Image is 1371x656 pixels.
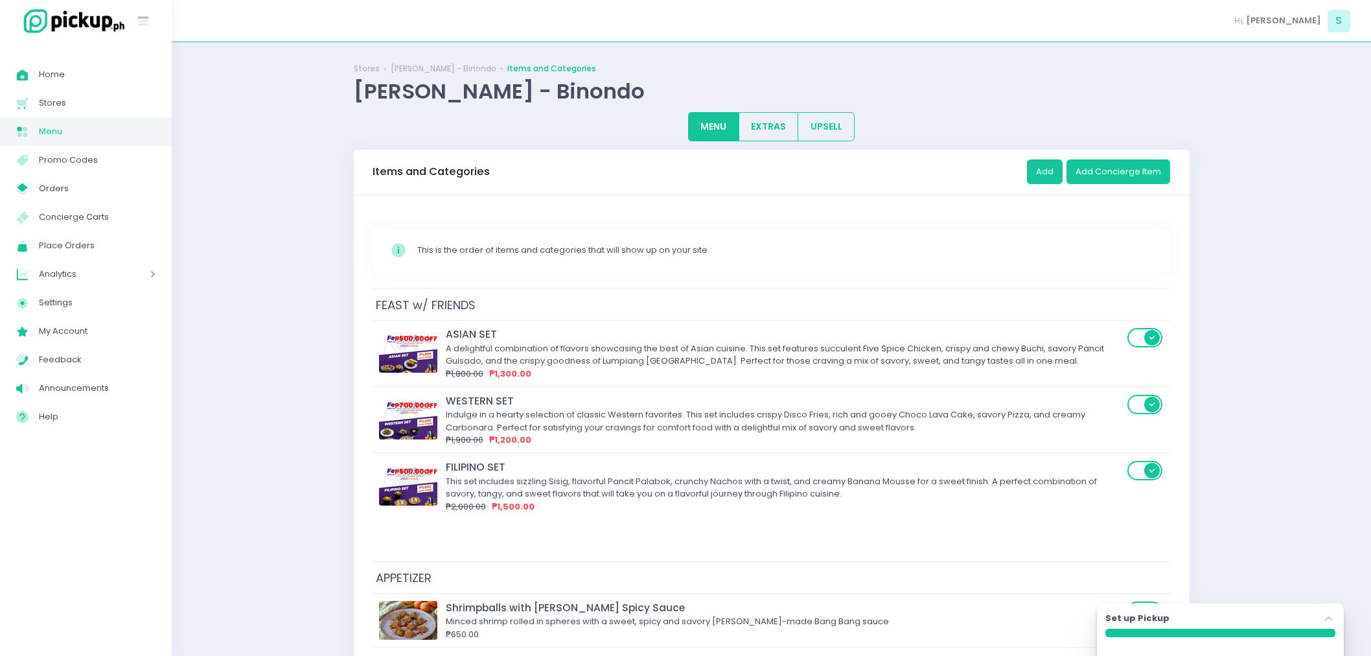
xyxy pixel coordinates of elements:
[39,123,156,140] span: Menu
[379,401,437,439] img: WESTERN SET
[354,78,1190,104] div: [PERSON_NAME] - Binondo
[446,434,483,446] del: ₱1,900.00
[354,63,380,75] a: Stores
[39,294,156,311] span: Settings
[379,601,437,640] img: Shrimpballs with Mento Spicy Sauce
[39,209,156,226] span: Concierge Carts
[446,460,1123,474] div: FILIPINO SET
[39,323,156,340] span: My Account
[446,368,483,380] del: ₱1,800.00
[507,63,596,75] a: Items and Categories
[446,600,1123,615] div: Shrimpballs with [PERSON_NAME] Spicy Sauce
[446,500,486,513] del: ₱2,000.00
[1105,612,1169,625] label: Set up Pickup
[1066,159,1170,184] button: Add Concierge Item
[39,237,156,254] span: Place Orders
[16,7,126,35] img: logo
[688,112,739,141] button: MENU
[39,152,156,169] span: Promo Codes
[395,401,437,411] div: P 700.00 OFF
[446,475,1123,500] div: This set includes sizzling Sisig, flavorful Pancit Palabok, crunchy Nachos with a twist, and crea...
[798,112,855,141] button: UPSELL
[373,567,435,589] span: APPETIZER
[39,180,156,197] span: Orders
[395,467,437,477] div: P 500.00 OFF
[39,408,156,425] span: Help
[1246,14,1321,27] span: [PERSON_NAME]
[39,380,156,397] span: Announcements
[395,334,437,344] div: P 500.00 OFF
[446,327,1123,342] div: ASIAN SET
[39,266,113,283] span: Analytics
[39,351,156,368] span: Feedback
[446,628,1123,641] div: ₱650.00
[446,408,1123,434] div: Indulge in a hearty selection of classic Western favorites. This set includes crispy Disco Fries,...
[446,342,1123,368] div: A delightful combination of flavors showcasing the best of Asian cuisine. This set features succu...
[446,615,1123,628] div: Minced shrimp rolled in spheres with a sweet, spicy and savory [PERSON_NAME]-made Bang Bang sauce
[391,63,496,75] a: [PERSON_NAME] - Binondo
[379,334,437,373] img: ASIAN SET
[373,165,490,178] h3: Items and Categories
[739,112,799,141] button: EXTRAS
[1328,10,1350,32] span: S
[379,467,437,506] img: FILIPINO SET
[688,112,855,141] div: Large button group
[492,500,535,513] span: ₱1,500.00
[373,294,479,316] span: FEAST w/ FRIENDS
[1234,14,1244,27] span: Hi,
[39,95,156,111] span: Stores
[417,244,1153,257] div: This is the order of items and categories that will show up on your site.
[489,368,531,380] span: ₱1,300.00
[489,434,531,446] span: ₱1,200.00
[1027,159,1063,184] button: Add
[446,393,1123,408] div: WESTERN SET
[39,66,156,83] span: Home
